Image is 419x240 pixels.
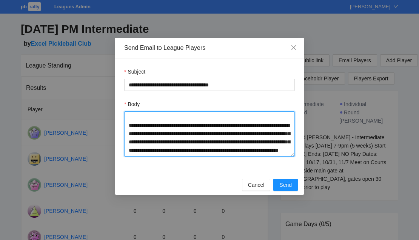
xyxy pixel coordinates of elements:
span: close [291,45,297,51]
button: Cancel [242,179,271,191]
label: Subject [124,68,145,76]
span: Send [279,181,292,189]
div: Send Email to League Players [124,44,295,52]
button: Close [283,38,304,58]
textarea: Body [124,111,295,157]
input: Subject [124,79,295,91]
label: Body [124,100,140,108]
button: Send [273,179,298,191]
span: Cancel [248,181,265,189]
